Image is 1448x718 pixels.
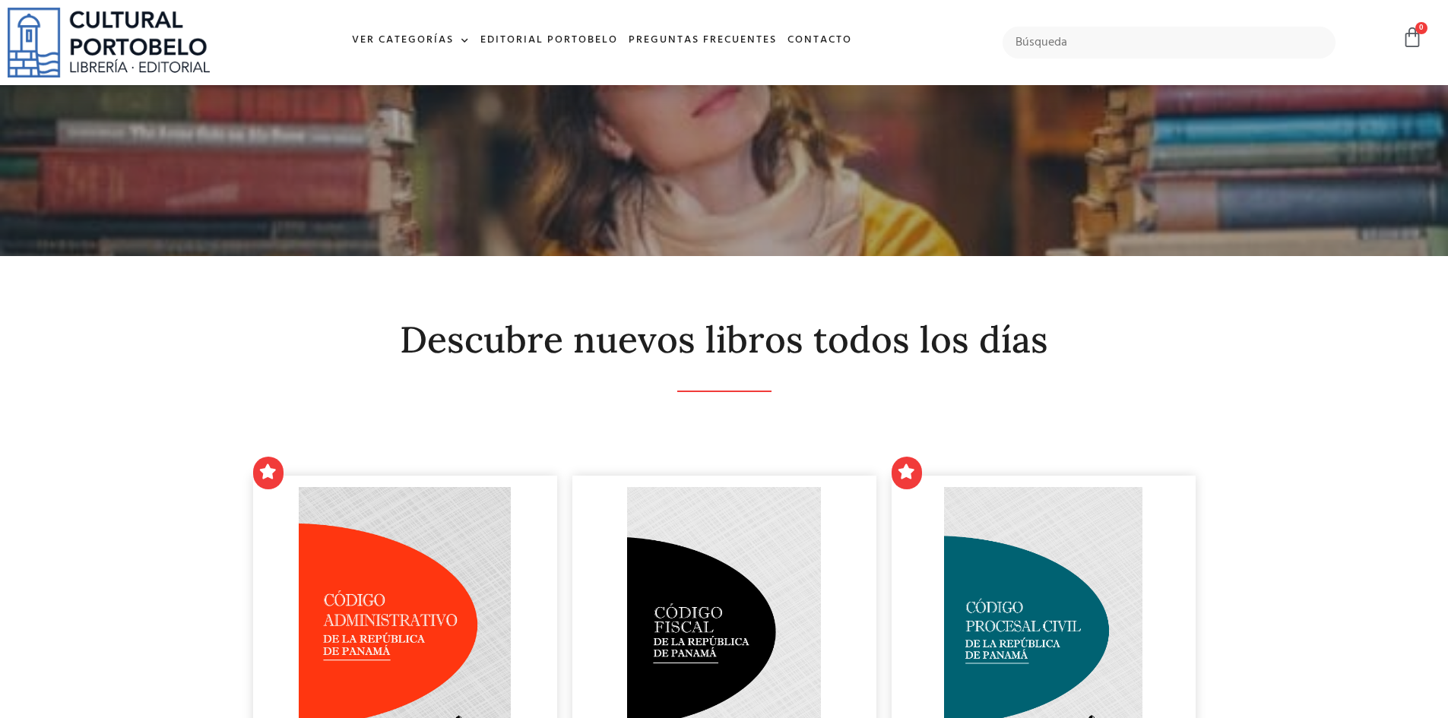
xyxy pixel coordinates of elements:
a: Editorial Portobelo [475,24,623,57]
span: 0 [1415,22,1427,34]
a: Preguntas frecuentes [623,24,782,57]
h2: Descubre nuevos libros todos los días [253,320,1196,360]
input: Búsqueda [1003,27,1336,59]
a: Ver Categorías [347,24,475,57]
a: Contacto [782,24,857,57]
a: 0 [1402,27,1423,49]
